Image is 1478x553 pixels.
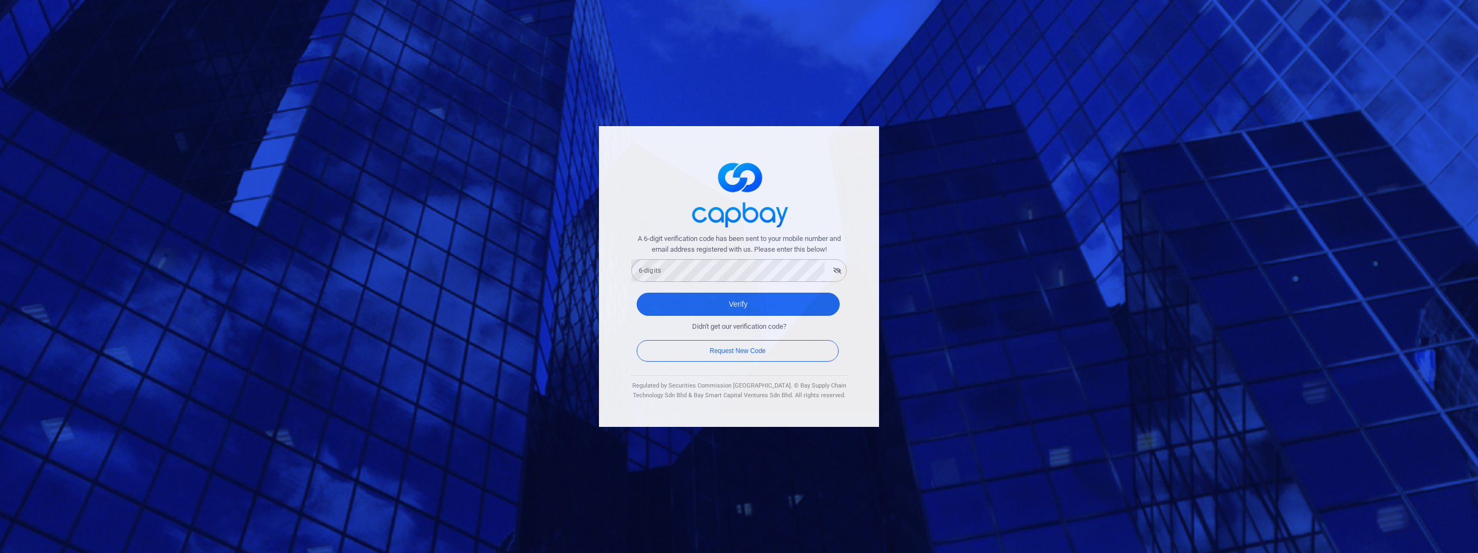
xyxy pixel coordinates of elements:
img: logo [685,153,793,233]
button: Verify [637,293,840,316]
div: Regulated by Securities Commission [GEOGRAPHIC_DATA]. © Bay Supply Chain Technology Sdn Bhd & Bay... [631,381,847,400]
span: Didn't get our verification code? [692,321,786,333]
button: Request New Code [637,340,839,362]
span: A 6-digit verification code has been sent to your mobile number and email address registered with... [631,233,847,256]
